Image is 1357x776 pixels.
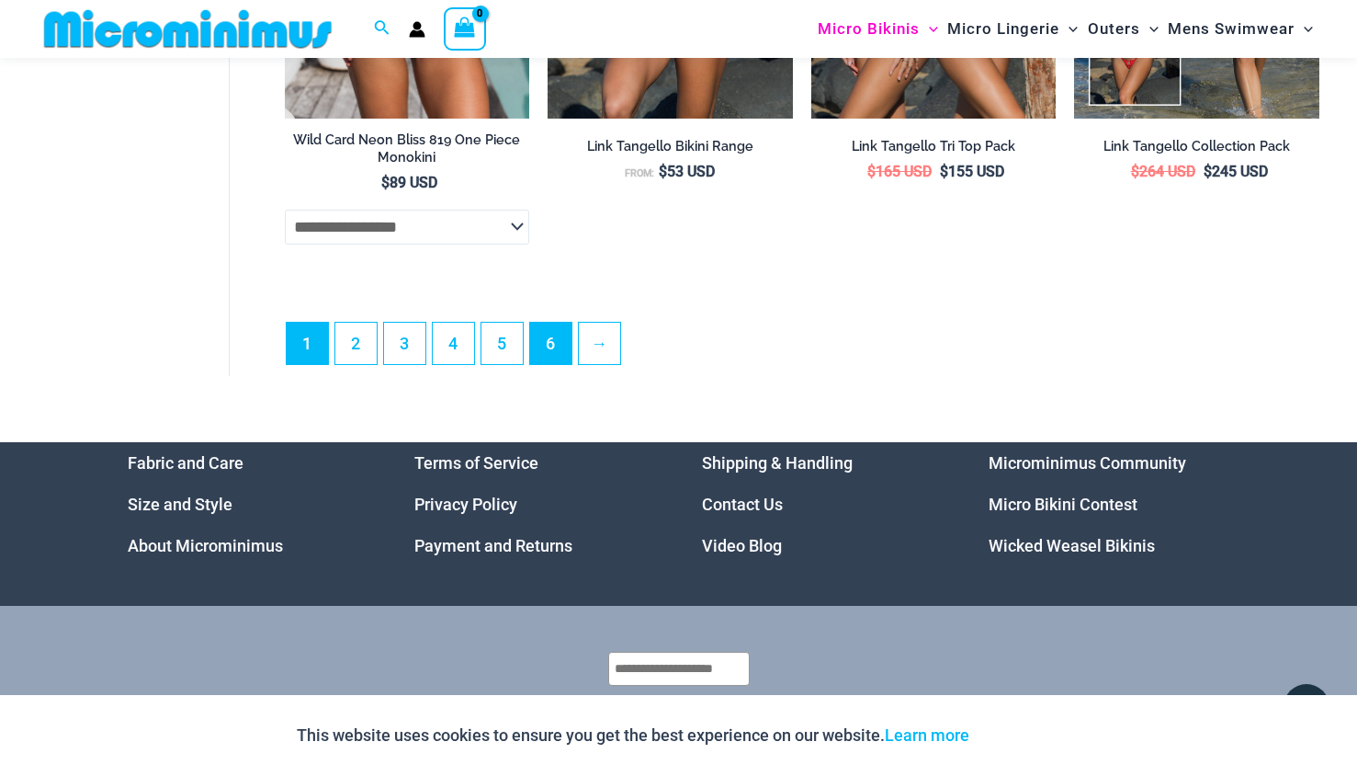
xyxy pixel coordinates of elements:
[381,174,390,191] span: $
[128,442,369,566] aside: Footer Widget 1
[1074,138,1319,155] h2: Link Tangello Collection Pack
[414,536,572,555] a: Payment and Returns
[811,138,1057,162] a: Link Tangello Tri Top Pack
[579,323,620,364] a: →
[128,453,243,473] a: Fabric and Care
[702,453,853,473] a: Shipping & Handling
[548,138,793,162] a: Link Tangello Bikini Range
[702,536,782,555] a: Video Blog
[37,8,339,50] img: MM SHOP LOGO FLAT
[989,495,1137,514] a: Micro Bikini Contest
[813,6,943,52] a: Micro BikinisMenu ToggleMenu Toggle
[989,442,1230,566] aside: Footer Widget 4
[409,21,425,38] a: Account icon link
[530,323,571,364] a: Page 6
[940,163,1004,180] bdi: 155 USD
[444,7,486,50] a: View Shopping Cart, empty
[1059,6,1078,52] span: Menu Toggle
[943,6,1082,52] a: Micro LingerieMenu ToggleMenu Toggle
[433,323,474,364] a: Page 4
[659,163,715,180] bdi: 53 USD
[1083,6,1163,52] a: OutersMenu ToggleMenu Toggle
[335,323,377,364] a: Page 2
[659,163,667,180] span: $
[414,442,656,566] nav: Menu
[1088,6,1140,52] span: Outers
[810,3,1320,55] nav: Site Navigation
[811,138,1057,155] h2: Link Tangello Tri Top Pack
[1204,163,1212,180] span: $
[414,495,517,514] a: Privacy Policy
[287,323,328,364] span: Page 1
[702,495,783,514] a: Contact Us
[285,322,1319,375] nav: Product Pagination
[548,138,793,155] h2: Link Tangello Bikini Range
[414,442,656,566] aside: Footer Widget 2
[128,536,283,555] a: About Microminimus
[983,713,1061,758] button: Accept
[989,536,1155,555] a: Wicked Weasel Bikinis
[1131,163,1139,180] span: $
[947,6,1059,52] span: Micro Lingerie
[128,495,232,514] a: Size and Style
[285,131,530,173] a: Wild Card Neon Bliss 819 One Piece Monokini
[885,725,969,745] a: Learn more
[989,442,1230,566] nav: Menu
[1295,6,1313,52] span: Menu Toggle
[867,163,932,180] bdi: 165 USD
[285,131,530,165] h2: Wild Card Neon Bliss 819 One Piece Monokini
[1163,6,1317,52] a: Mens SwimwearMenu ToggleMenu Toggle
[1131,163,1195,180] bdi: 264 USD
[1204,163,1268,180] bdi: 245 USD
[702,442,944,566] aside: Footer Widget 3
[297,722,969,749] p: This website uses cookies to ensure you get the best experience on our website.
[920,6,938,52] span: Menu Toggle
[625,167,654,179] span: From:
[818,6,920,52] span: Micro Bikinis
[381,174,437,191] bdi: 89 USD
[1074,138,1319,162] a: Link Tangello Collection Pack
[384,323,425,364] a: Page 3
[702,442,944,566] nav: Menu
[481,323,523,364] a: Page 5
[128,442,369,566] nav: Menu
[1140,6,1159,52] span: Menu Toggle
[414,453,538,473] a: Terms of Service
[867,163,876,180] span: $
[1168,6,1295,52] span: Mens Swimwear
[989,453,1186,473] a: Microminimus Community
[940,163,948,180] span: $
[374,17,390,40] a: Search icon link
